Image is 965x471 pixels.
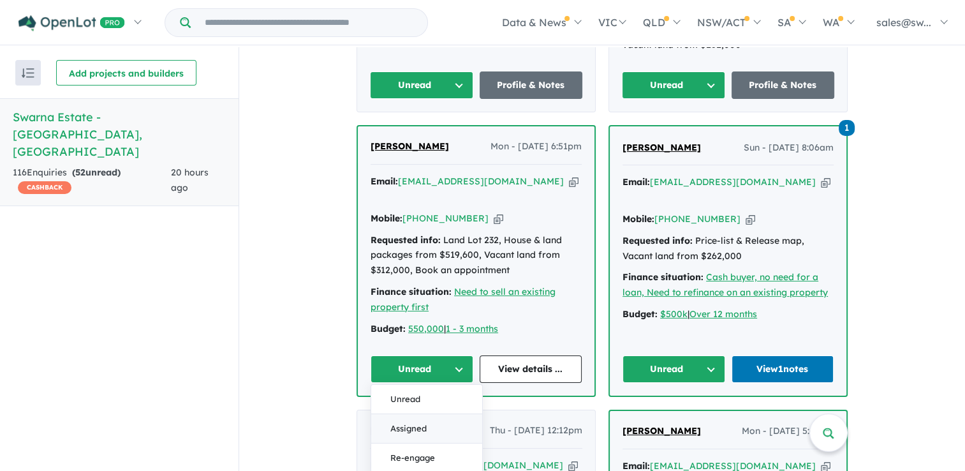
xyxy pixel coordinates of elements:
[746,213,755,226] button: Copy
[72,167,121,178] strong: ( unread)
[371,414,482,444] button: Assigned
[480,71,583,99] a: Profile & Notes
[446,323,498,334] a: 1 - 3 months
[371,234,441,246] strong: Requested info:
[744,140,834,156] span: Sun - [DATE] 8:06am
[171,167,209,193] span: 20 hours ago
[839,118,855,135] a: 1
[742,424,834,439] span: Mon - [DATE] 5:43pm
[480,355,582,383] a: View details ...
[490,139,582,154] span: Mon - [DATE] 6:51pm
[56,60,196,86] button: Add projects and builders
[660,308,688,320] a: $500k
[622,235,693,246] strong: Requested info:
[13,108,226,160] h5: Swarna Estate - [GEOGRAPHIC_DATA] , [GEOGRAPHIC_DATA]
[654,213,740,225] a: [PHONE_NUMBER]
[371,233,582,278] div: Land Lot 232, House & land packages from $519,600, Vacant land from $312,000, Book an appointment
[622,308,658,320] strong: Budget:
[622,71,725,99] button: Unread
[371,322,582,337] div: |
[732,355,834,383] a: View1notes
[408,323,444,334] a: 550,000
[371,323,406,334] strong: Budget:
[732,71,835,99] a: Profile & Notes
[370,460,397,471] strong: Email:
[18,181,71,194] span: CASHBACK
[371,385,482,414] button: Unread
[650,176,816,188] a: [EMAIL_ADDRESS][DOMAIN_NAME]
[821,176,830,189] button: Copy
[193,9,425,36] input: Try estate name, suburb, builder or developer
[622,234,834,264] div: Price-list & Release map, Vacant land from $262,000
[75,167,85,178] span: 52
[622,424,701,439] a: [PERSON_NAME]
[622,355,725,383] button: Unread
[622,307,834,322] div: |
[622,271,828,298] a: Cash buyer, no need for a loan, Need to refinance on an existing property
[398,176,564,187] a: [EMAIL_ADDRESS][DOMAIN_NAME]
[370,71,473,99] button: Unread
[494,212,503,225] button: Copy
[622,425,701,437] span: [PERSON_NAME]
[371,286,556,313] a: Need to sell an existing property first
[371,213,402,224] strong: Mobile:
[371,286,452,297] strong: Finance situation:
[622,142,701,153] span: [PERSON_NAME]
[622,176,650,188] strong: Email:
[371,139,449,154] a: [PERSON_NAME]
[371,176,398,187] strong: Email:
[839,120,855,136] span: 1
[569,175,578,188] button: Copy
[370,424,448,436] span: [PERSON_NAME]
[622,140,701,156] a: [PERSON_NAME]
[402,213,489,224] a: [PHONE_NUMBER]
[689,308,757,320] a: Over 12 months
[876,16,931,29] span: sales@sw...
[622,271,703,283] strong: Finance situation:
[490,423,582,438] span: Thu - [DATE] 12:12pm
[22,68,34,78] img: sort.svg
[370,423,448,438] a: [PERSON_NAME]
[371,140,449,152] span: [PERSON_NAME]
[371,355,473,383] button: Unread
[18,15,125,31] img: Openlot PRO Logo White
[622,213,654,225] strong: Mobile:
[13,165,171,196] div: 116 Enquir ies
